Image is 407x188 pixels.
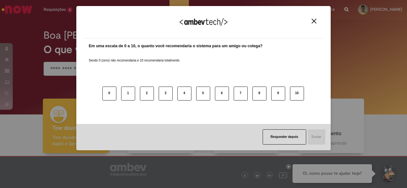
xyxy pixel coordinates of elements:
button: 1 [121,87,135,100]
label: Em uma escala de 0 a 10, o quanto você recomendaria o sistema para um amigo ou colega? [89,43,263,49]
button: 9 [271,87,285,100]
button: 0 [102,87,116,100]
img: Logo Ambevtech [180,18,227,26]
button: 6 [215,87,229,100]
button: 2 [140,87,154,100]
button: Close [310,18,318,24]
button: 8 [252,87,266,100]
img: Close [312,19,316,23]
button: 10 [290,87,304,100]
button: 5 [196,87,210,100]
button: Responder depois [263,129,306,145]
button: 3 [159,87,173,100]
button: 7 [234,87,248,100]
button: 4 [177,87,191,100]
label: Sendo 0 (zero) não recomendaria e 10 recomendaria totalmente. [89,51,180,63]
